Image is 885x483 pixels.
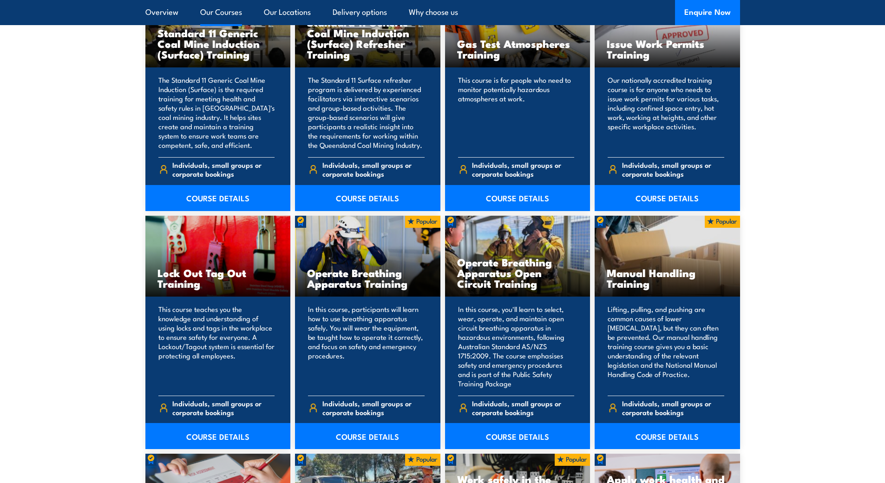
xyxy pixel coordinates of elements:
[158,304,275,388] p: This course teaches you the knowledge and understanding of using locks and tags in the workplace ...
[457,38,578,60] h3: Gas Test Atmospheres Training
[172,160,275,178] span: Individuals, small groups or corporate bookings
[472,399,574,417] span: Individuals, small groups or corporate bookings
[608,75,724,150] p: Our nationally accredited training course is for anyone who needs to issue work permits for vario...
[157,27,279,60] h3: Standard 11 Generic Coal Mine Induction (Surface) Training
[457,257,578,289] h3: Operate Breathing Apparatus Open Circuit Training
[172,399,275,417] span: Individuals, small groups or corporate bookings
[445,185,590,211] a: COURSE DETAILS
[307,17,428,60] h3: Standard 11 Generic Coal Mine Induction (Surface) Refresher Training
[608,304,724,388] p: Lifting, pulling, and pushing are common causes of lower [MEDICAL_DATA], but they can often be pr...
[472,160,574,178] span: Individuals, small groups or corporate bookings
[145,423,291,449] a: COURSE DETAILS
[607,267,728,289] h3: Manual Handling Training
[295,185,440,211] a: COURSE DETAILS
[595,423,740,449] a: COURSE DETAILS
[145,185,291,211] a: COURSE DETAILS
[307,267,428,289] h3: Operate Breathing Apparatus Training
[322,399,425,417] span: Individuals, small groups or corporate bookings
[458,304,575,388] p: In this course, you'll learn to select, wear, operate, and maintain open circuit breathing appara...
[322,160,425,178] span: Individuals, small groups or corporate bookings
[622,399,724,417] span: Individuals, small groups or corporate bookings
[157,267,279,289] h3: Lock Out Tag Out Training
[308,304,425,388] p: In this course, participants will learn how to use breathing apparatus safely. You will wear the ...
[607,38,728,60] h3: Issue Work Permits Training
[622,160,724,178] span: Individuals, small groups or corporate bookings
[445,423,590,449] a: COURSE DETAILS
[458,75,575,150] p: This course is for people who need to monitor potentially hazardous atmospheres at work.
[158,75,275,150] p: The Standard 11 Generic Coal Mine Induction (Surface) is the required training for meeting health...
[295,423,440,449] a: COURSE DETAILS
[308,75,425,150] p: The Standard 11 Surface refresher program is delivered by experienced facilitators via interactiv...
[595,185,740,211] a: COURSE DETAILS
